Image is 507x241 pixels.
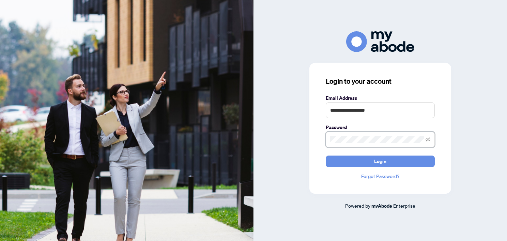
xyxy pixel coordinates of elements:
label: Password [326,124,435,131]
span: Login [374,156,386,167]
button: Login [326,156,435,167]
span: Powered by [345,203,370,209]
span: Enterprise [393,203,415,209]
span: eye-invisible [426,137,430,142]
h3: Login to your account [326,77,435,86]
label: Email Address [326,94,435,102]
a: Forgot Password? [326,173,435,180]
img: ma-logo [346,31,414,52]
a: myAbode [371,202,392,210]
